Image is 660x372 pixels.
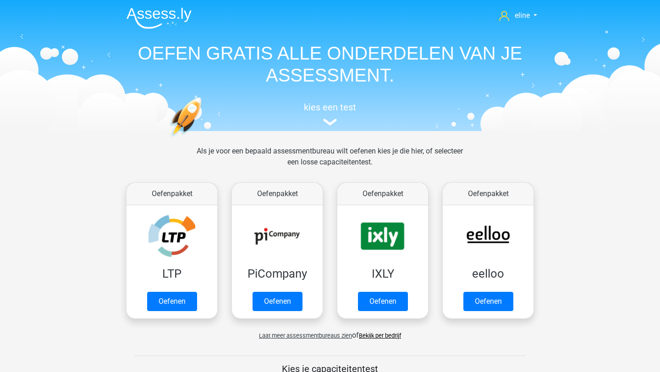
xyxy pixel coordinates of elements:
div: of [119,323,541,341]
a: Oefenen [358,292,408,311]
a: eline [495,10,541,21]
a: Oefenen [253,292,302,311]
a: kies een test [119,102,541,126]
h1: OEFEN GRATIS ALLE ONDERDELEN VAN JE ASSESSMENT. [119,42,541,86]
span: Laat meer assessmentbureaus zien [259,332,352,339]
span: eline [515,11,530,20]
img: Assessly [126,7,192,29]
div: Als je voor een bepaald assessmentbureau wilt oefenen kies je die hier, of selecteer een losse ca... [189,146,470,179]
img: oefenen [170,97,237,180]
a: Bekijk per bedrijf [359,332,401,339]
a: Oefenen [463,292,513,311]
a: Oefenen [147,292,197,311]
img: assessment [323,119,337,126]
h5: kies een test [119,102,541,113]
